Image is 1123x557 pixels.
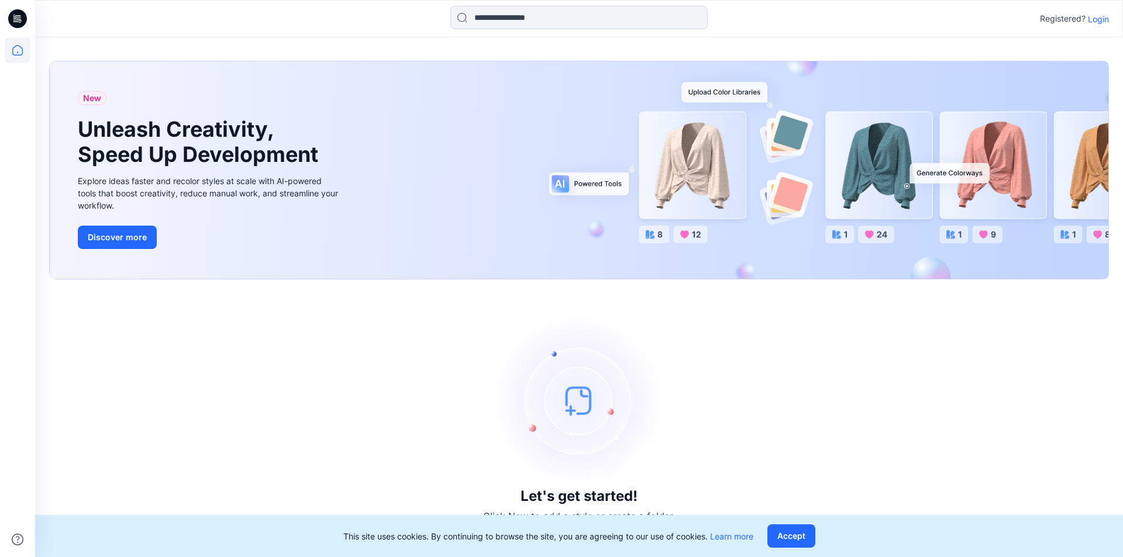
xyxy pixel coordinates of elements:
h1: Unleash Creativity, Speed Up Development [78,117,323,167]
div: Explore ideas faster and recolor styles at scale with AI-powered tools that boost creativity, red... [78,175,341,212]
p: Registered? [1040,12,1086,26]
img: empty-state-image.svg [491,313,667,488]
p: Click New to add a style or create a folder. [483,509,675,523]
button: Accept [767,524,815,548]
p: This site uses cookies. By continuing to browse the site, you are agreeing to our use of cookies. [343,530,753,542]
p: Login [1088,13,1109,25]
h3: Let's get started! [521,488,638,504]
button: Discover more [78,226,157,249]
span: New [83,91,101,105]
a: Learn more [710,531,753,541]
a: Discover more [78,226,341,249]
